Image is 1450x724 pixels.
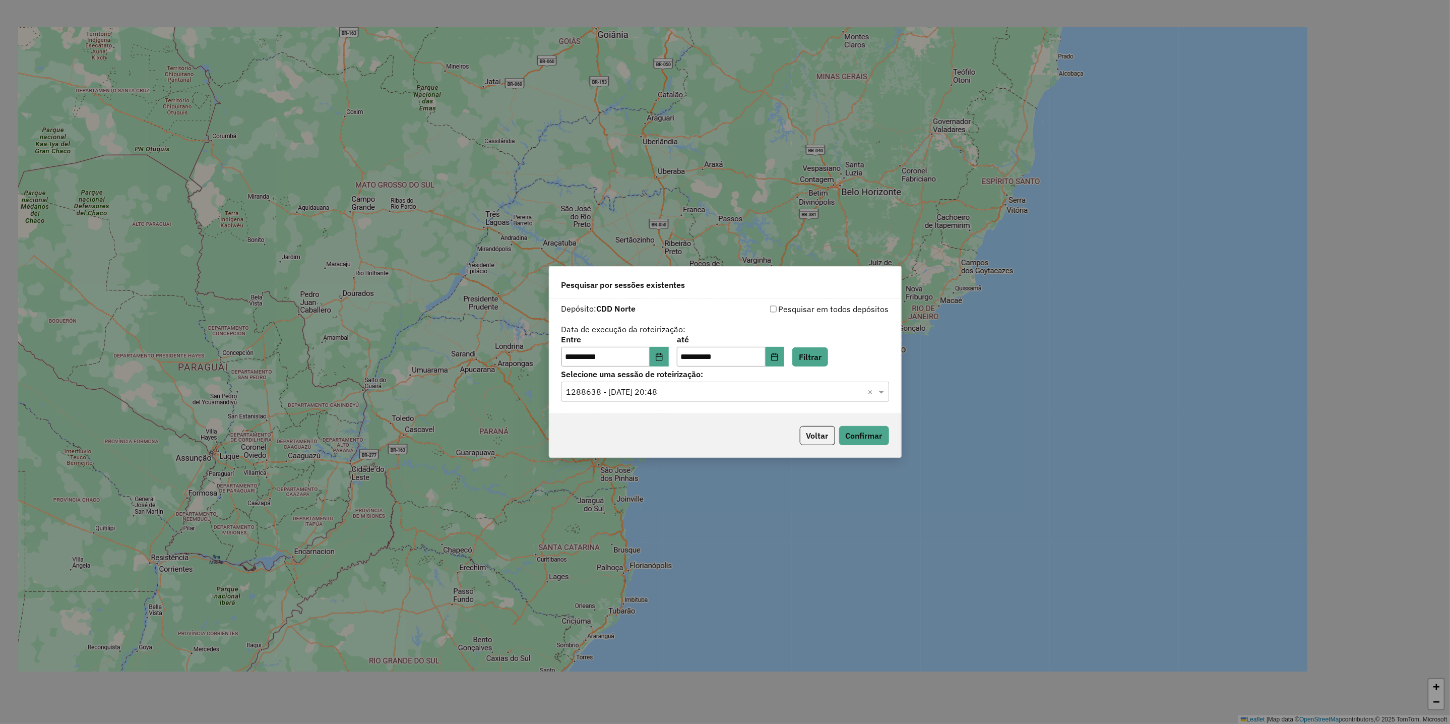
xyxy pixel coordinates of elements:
[561,368,889,380] label: Selecione uma sessão de roteirização:
[597,304,636,314] strong: CDD Norte
[792,347,828,367] button: Filtrar
[561,323,686,335] label: Data de execução da roteirização:
[766,347,785,367] button: Choose Date
[677,333,784,345] label: até
[725,303,889,315] div: Pesquisar em todos depósitos
[561,303,636,315] label: Depósito:
[650,347,669,367] button: Choose Date
[868,386,876,398] span: Clear all
[839,426,889,445] button: Confirmar
[561,279,685,291] span: Pesquisar por sessões existentes
[561,333,669,345] label: Entre
[800,426,835,445] button: Voltar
